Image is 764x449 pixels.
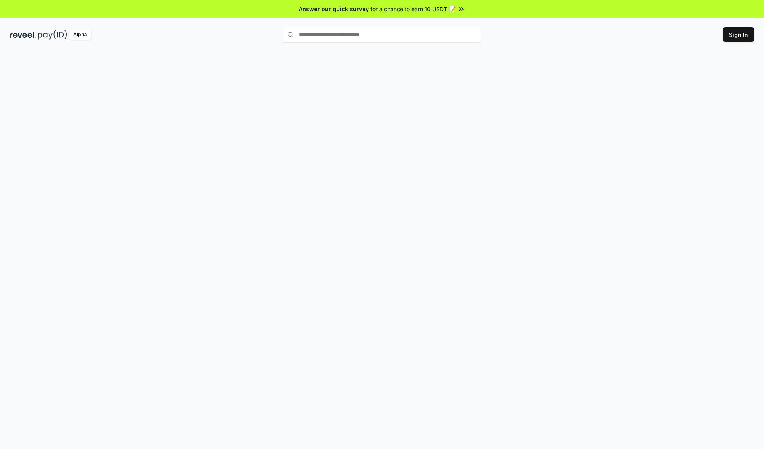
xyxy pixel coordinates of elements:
span: Answer our quick survey [299,5,369,13]
span: for a chance to earn 10 USDT 📝 [370,5,456,13]
img: reveel_dark [10,30,36,40]
img: pay_id [38,30,67,40]
div: Alpha [69,30,91,40]
button: Sign In [723,27,754,42]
